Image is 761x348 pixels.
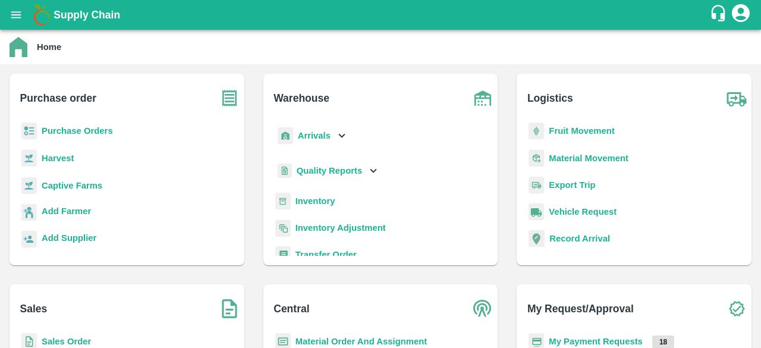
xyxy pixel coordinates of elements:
[527,90,573,106] b: Logistics
[275,246,291,264] img: whTransfer
[468,83,498,113] img: warehouse
[295,196,335,206] a: Inventory
[42,181,102,190] a: Captive Farms
[278,127,293,145] img: whArrival
[275,123,349,149] div: Arrivals
[298,131,331,140] b: Arrivals
[529,230,545,247] img: recordArrival
[20,300,48,317] b: Sales
[273,90,329,106] b: Warehouse
[21,204,37,221] img: farmer
[730,2,751,27] div: account of current user
[42,231,96,247] a: Add Supplier
[722,294,751,324] img: check
[2,1,30,29] button: open drawer
[549,207,617,217] a: Vehicle Request
[722,83,751,113] img: truck
[468,294,498,324] img: central
[21,123,37,140] img: reciept
[275,159,380,183] div: Quality Reports
[37,42,61,52] b: Home
[10,37,27,57] img: home
[21,149,37,167] img: harvest
[549,180,595,190] a: Export Trip
[297,166,363,175] b: Quality Reports
[215,294,244,324] img: soSales
[21,177,37,195] img: harvest
[529,123,544,140] img: fruit
[527,300,634,317] b: My Request/Approval
[42,205,91,221] a: Add Farmer
[42,337,91,346] a: Sales Order
[275,220,291,237] img: inventory
[295,337,427,346] a: Material Order And Assignment
[529,177,544,194] img: delivery
[54,7,709,23] a: Supply Chain
[215,83,244,113] img: purchase
[21,231,37,248] img: supplier
[295,250,357,259] a: Transfer Order
[20,90,96,106] b: Purchase order
[295,223,386,233] a: Inventory Adjustment
[42,233,96,243] b: Add Supplier
[30,3,54,27] img: logo
[549,126,615,136] a: Fruit Movement
[549,234,610,243] a: Record Arrival
[549,153,628,163] a: Material Movement
[273,300,309,317] b: Central
[54,9,120,21] b: Supply Chain
[275,193,291,210] img: whInventory
[42,126,113,136] a: Purchase Orders
[709,4,730,26] div: customer-support
[42,206,91,216] b: Add Farmer
[549,337,643,346] a: My Payment Requests
[529,203,544,221] img: vehicle
[529,149,544,167] img: material
[278,164,292,178] img: qualityReport
[42,153,74,163] a: Harvest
